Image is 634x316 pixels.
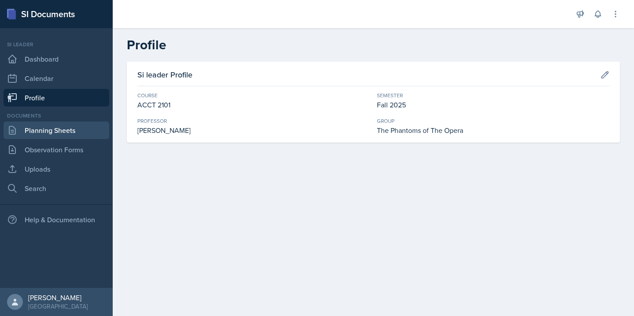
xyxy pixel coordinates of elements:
[377,99,609,110] div: Fall 2025
[28,293,88,302] div: [PERSON_NAME]
[137,117,370,125] div: Professor
[4,211,109,228] div: Help & Documentation
[4,160,109,178] a: Uploads
[377,117,609,125] div: Group
[137,125,370,136] div: [PERSON_NAME]
[377,125,609,136] div: The Phantoms of The Opera
[4,50,109,68] a: Dashboard
[4,70,109,87] a: Calendar
[28,302,88,311] div: [GEOGRAPHIC_DATA]
[4,112,109,120] div: Documents
[4,180,109,197] a: Search
[137,92,370,99] div: Course
[4,89,109,107] a: Profile
[137,69,192,81] h3: Si leader Profile
[4,40,109,48] div: Si leader
[4,121,109,139] a: Planning Sheets
[377,92,609,99] div: Semester
[127,37,620,53] h2: Profile
[137,99,370,110] div: ACCT 2101
[4,141,109,158] a: Observation Forms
